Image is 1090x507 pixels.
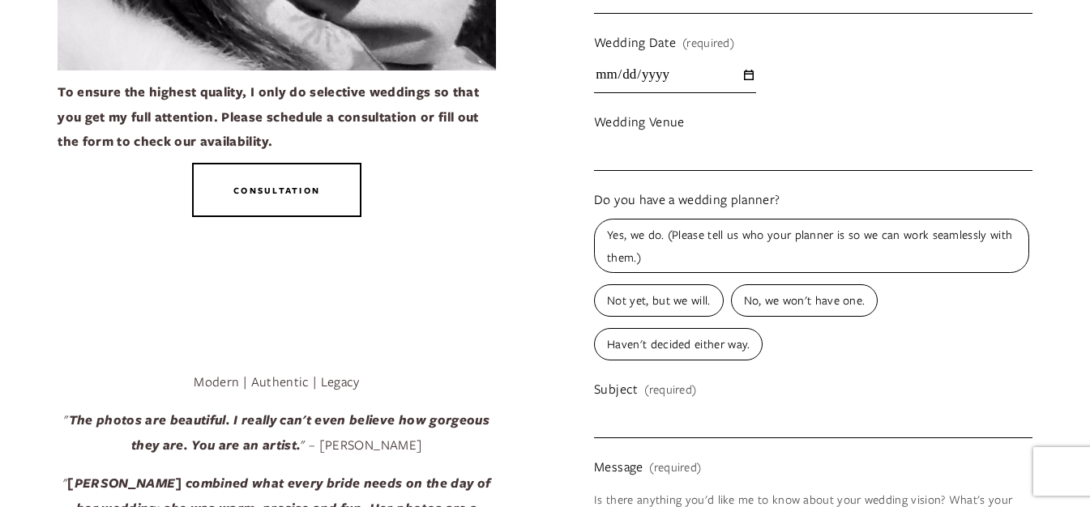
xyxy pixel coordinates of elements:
[682,32,734,54] span: (required)
[731,284,878,317] span: No, we won't have one.
[58,407,496,457] p: " " – [PERSON_NAME]
[594,30,676,55] span: Wedding Date
[594,284,723,317] span: Not yet, but we will.
[58,369,496,394] p: Modern | Authentic | Legacy
[69,411,494,454] em: The photos are beautiful. I really can't even believe how gorgeous they are. You are an artist.
[644,378,696,401] span: (required)
[594,454,643,479] span: Message
[594,328,763,360] span: Haven't decided either way.
[594,219,1029,273] span: Yes, we do. (Please tell us who your planner is so we can work seamlessly with them.)
[58,83,482,150] strong: To ensure the highest quality, I only do selective weddings so that you get my full attention. Pl...
[594,109,684,134] span: Wedding Venue
[192,163,362,217] a: Consultation
[649,456,701,479] span: (required)
[594,187,780,212] span: Do you have a wedding planner?
[594,377,638,402] span: Subject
